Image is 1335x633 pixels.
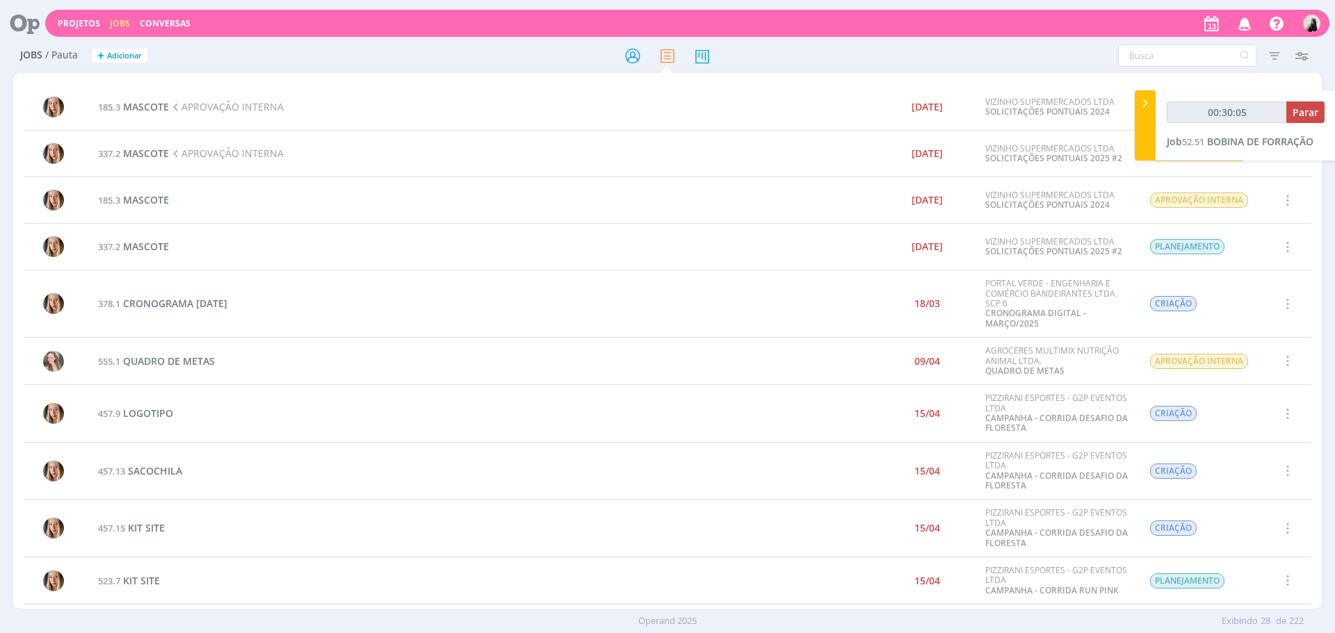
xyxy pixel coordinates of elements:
a: 337.2MASCOTE [98,147,169,160]
input: Busca [1118,44,1256,67]
a: CAMPANHA - CORRIDA DESAFIO DA FLORESTA [985,412,1128,434]
span: 457.13 [98,465,125,477]
div: 18/03 [914,299,940,309]
span: 337.2 [98,240,120,253]
button: +Adicionar [92,49,147,63]
a: 378.1CRONOGRAMA [DATE] [98,297,227,310]
img: T [43,293,64,314]
span: KIT SITE [128,521,165,534]
div: PIZZIRANI ESPORTES - G2P EVENTOS LTDA [985,508,1128,548]
span: KIT SITE [123,574,160,587]
a: 457.9LOGOTIPO [98,406,173,420]
a: Job52.51BOBINA DE FORRAÇÃO [1167,135,1313,148]
div: [DATE] [912,149,943,158]
span: BOBINA DE FORRAÇÃO [1207,135,1313,148]
span: CRIAÇÃO [1150,520,1197,536]
div: 15/04 [914,409,940,418]
span: 28 [1261,614,1270,628]
button: Jobs [106,18,134,29]
a: SOLICITAÇÕES PONTUAIS 2024 [985,199,1110,211]
div: VIZINHO SUPERMERCADOS LTDA [985,190,1128,211]
img: T [43,461,64,482]
div: 15/04 [914,466,940,476]
span: SACOCHILA [128,464,182,477]
span: MASCOTE [123,100,169,113]
button: Conversas [136,18,195,29]
button: R [1302,11,1321,35]
span: CRIAÇÃO [1150,296,1197,311]
div: [DATE] [912,195,943,205]
span: QUADRO DE METAS [123,354,215,368]
span: 457.15 [98,522,125,534]
div: 15/04 [914,523,940,533]
span: CRIAÇÃO [1150,463,1197,479]
a: CAMPANHA - CORRIDA RUN PINK [985,584,1119,596]
button: Projetos [54,18,104,29]
span: 185.3 [98,194,120,206]
img: T [43,518,64,539]
span: 222 [1289,614,1304,628]
span: 185.3 [98,101,120,113]
a: SOLICITAÇÕES PONTUAIS 2024 [985,106,1110,117]
span: LOGOTIPO [123,406,173,420]
div: [DATE] [912,102,943,112]
a: CAMPANHA - CORRIDA DESAFIO DA FLORESTA [985,470,1128,491]
img: T [43,190,64,211]
a: Jobs [110,17,130,29]
span: PLANEJAMENTO [1150,573,1224,589]
div: 15/04 [914,576,940,586]
img: T [43,97,64,117]
div: AGROCERES MULTIMIX NUTRIÇÃO ANIMAL LTDA. [985,346,1128,376]
span: 52.51 [1182,135,1204,148]
div: PORTAL VERDE - ENGENHARIA E COMÉRCIO BANDEIRANTES LTDA. SCP 6 [985,279,1128,329]
span: 457.9 [98,407,120,420]
img: G [43,351,64,372]
img: T [43,570,64,591]
img: T [43,236,64,257]
a: QUADRO DE METAS [985,365,1065,377]
button: Parar [1286,101,1325,123]
div: [DATE] [912,242,943,252]
span: CRONOGRAMA [DATE] [123,297,227,310]
span: APROVAÇÃO INTERNA [169,147,284,160]
div: VIZINHO SUPERMERCADOS LTDA [985,97,1128,117]
a: 555.1QUADRO DE METAS [98,354,215,368]
span: 555.1 [98,355,120,368]
div: VIZINHO SUPERMERCADOS LTDA [985,237,1128,257]
a: Conversas [140,17,191,29]
a: SOLICITAÇÕES PONTUAIS 2025 #2 [985,245,1122,257]
a: CAMPANHA - CORRIDA DESAFIO DA FLORESTA [985,527,1128,548]
span: 378.1 [98,297,120,310]
span: Exibindo [1222,614,1258,628]
a: 337.2MASCOTE [98,240,169,253]
span: / Pauta [45,49,78,61]
img: T [43,403,64,424]
span: 523.7 [98,575,120,587]
a: 185.3MASCOTE [98,100,169,113]
span: APROVAÇÃO INTERNA [1150,354,1248,369]
a: 457.15KIT SITE [98,521,165,534]
img: T [43,143,64,164]
a: CRONOGRAMA DIGITAL - MARÇO/2025 [985,307,1086,329]
a: Projetos [58,17,100,29]
span: APROVAÇÃO INTERNA [1150,192,1248,208]
span: Adicionar [107,51,142,60]
a: SOLICITAÇÕES PONTUAIS 2025 #2 [985,152,1122,164]
span: CRIAÇÃO [1150,406,1197,421]
div: 09/04 [914,356,940,366]
div: PIZZIRANI ESPORTES - G2P EVENTOS LTDA [985,393,1128,434]
span: MASCOTE [123,193,169,206]
a: 457.13SACOCHILA [98,464,182,477]
span: APROVAÇÃO INTERNA [169,100,284,113]
img: R [1303,15,1320,32]
span: MASCOTE [123,240,169,253]
span: 337.2 [98,147,120,160]
div: PIZZIRANI ESPORTES - G2P EVENTOS LTDA [985,451,1128,491]
div: PIZZIRANI ESPORTES - G2P EVENTOS LTDA [985,566,1128,595]
a: 523.7KIT SITE [98,574,160,587]
span: + [97,49,104,63]
span: MASCOTE [123,147,169,160]
span: de [1276,614,1286,628]
div: VIZINHO SUPERMERCADOS LTDA [985,144,1128,164]
span: Parar [1293,106,1318,119]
